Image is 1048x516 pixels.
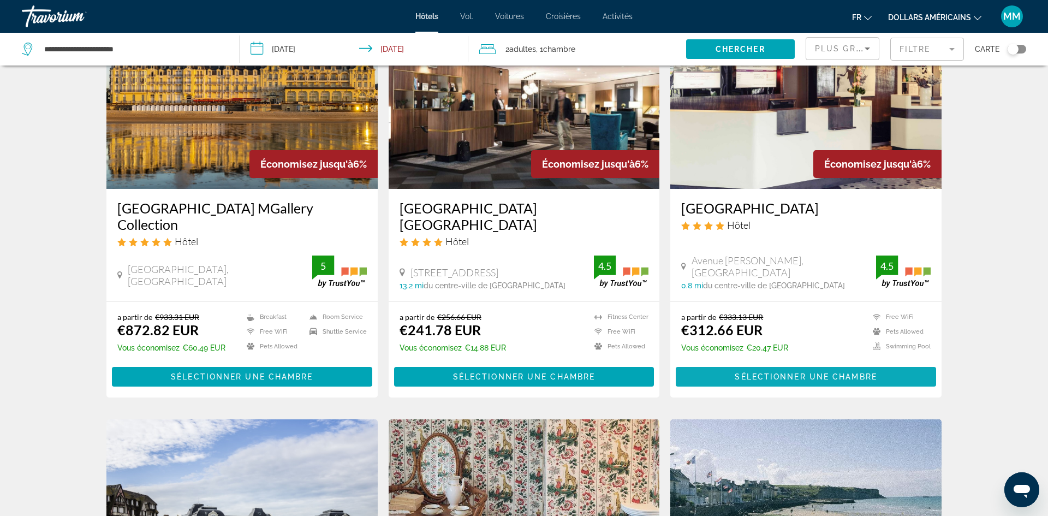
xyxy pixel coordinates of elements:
span: Vous économisez [117,343,180,352]
span: a partir de [117,312,152,322]
div: 6% [813,150,942,178]
span: Économisez jusqu'à [824,158,917,170]
span: Économisez jusqu'à [260,158,353,170]
img: Hotel image [670,14,942,189]
p: €60.49 EUR [117,343,225,352]
li: Pets Allowed [867,327,931,336]
li: Breakfast [241,312,304,322]
ins: €872.82 EUR [117,322,199,338]
span: 0.8 mi [681,281,703,290]
div: 4.5 [594,259,616,272]
span: a partir de [400,312,434,322]
div: 5 star Hotel [117,235,367,247]
a: Hôtels [415,12,438,21]
div: 5 [312,259,334,272]
del: €256.66 EUR [437,312,481,322]
del: €333.13 EUR [719,312,763,322]
img: trustyou-badge.svg [312,256,367,288]
span: Sélectionner une chambre [453,372,595,381]
span: du centre-ville de [GEOGRAPHIC_DATA] [703,281,845,290]
font: MM [1003,10,1021,22]
span: , 1 [536,41,575,57]
button: Sélectionner une chambre [676,367,936,387]
li: Pets Allowed [241,342,304,351]
div: 4 star Hotel [681,219,931,231]
span: a partir de [681,312,716,322]
button: Changer de langue [852,9,872,25]
li: Room Service [304,312,367,322]
a: [GEOGRAPHIC_DATA] [GEOGRAPHIC_DATA] [400,200,649,233]
span: Chercher [716,45,765,54]
a: Voitures [495,12,524,21]
a: Activités [603,12,633,21]
li: Pets Allowed [589,342,648,351]
li: Free WiFi [867,312,931,322]
a: Croisières [546,12,581,21]
iframe: Bouton de lancement de la fenêtre de messagerie [1004,472,1039,507]
span: Hôtel [175,235,198,247]
span: Chambre [543,45,575,54]
li: Fitness Center [589,312,648,322]
span: Économisez jusqu'à [542,158,635,170]
button: Check-in date: Oct 10, 2025 Check-out date: Oct 12, 2025 [240,33,468,66]
span: Hôtel [727,219,751,231]
ins: €241.78 EUR [400,322,481,338]
button: Sélectionner une chambre [112,367,372,387]
a: [GEOGRAPHIC_DATA] [681,200,931,216]
img: Hotel image [106,14,378,189]
del: €933.31 EUR [155,312,199,322]
li: Shuttle Service [304,327,367,336]
img: Hotel image [389,14,660,189]
span: 13.2 mi [400,281,424,290]
p: €14.88 EUR [400,343,506,352]
div: 4 star Hotel [400,235,649,247]
li: Free WiFi [241,327,304,336]
a: Travorium [22,2,131,31]
button: Changer de devise [888,9,981,25]
button: Sélectionner une chambre [394,367,654,387]
span: [STREET_ADDRESS] [410,266,498,278]
font: fr [852,13,861,22]
a: Sélectionner une chambre [112,370,372,382]
li: Free WiFi [589,327,648,336]
div: 4.5 [876,259,898,272]
a: Vol. [460,12,473,21]
div: 6% [249,150,378,178]
div: 6% [531,150,659,178]
span: Sélectionner une chambre [735,372,877,381]
span: [GEOGRAPHIC_DATA], [GEOGRAPHIC_DATA] [128,263,312,287]
span: Carte [975,41,999,57]
span: Avenue [PERSON_NAME], [GEOGRAPHIC_DATA] [692,254,876,278]
span: Vous économisez [681,343,743,352]
a: Sélectionner une chambre [676,370,936,382]
mat-select: Sort by [815,42,870,55]
button: Filter [890,37,964,61]
h3: [GEOGRAPHIC_DATA] MGallery Collection [117,200,367,233]
ins: €312.66 EUR [681,322,763,338]
span: Plus grandes économies [815,44,945,53]
button: Travelers: 2 adults, 0 children [468,33,686,66]
span: du centre-ville de [GEOGRAPHIC_DATA] [424,281,565,290]
button: Chercher [686,39,795,59]
span: Adultes [509,45,536,54]
span: Hôtel [445,235,469,247]
button: Menu utilisateur [998,5,1026,28]
span: 2 [505,41,536,57]
a: Sélectionner une chambre [394,370,654,382]
button: Toggle map [999,44,1026,54]
li: Swimming Pool [867,342,931,351]
span: Sélectionner une chambre [171,372,313,381]
img: trustyou-badge.svg [876,256,931,288]
span: Vous économisez [400,343,462,352]
img: trustyou-badge.svg [594,256,648,288]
